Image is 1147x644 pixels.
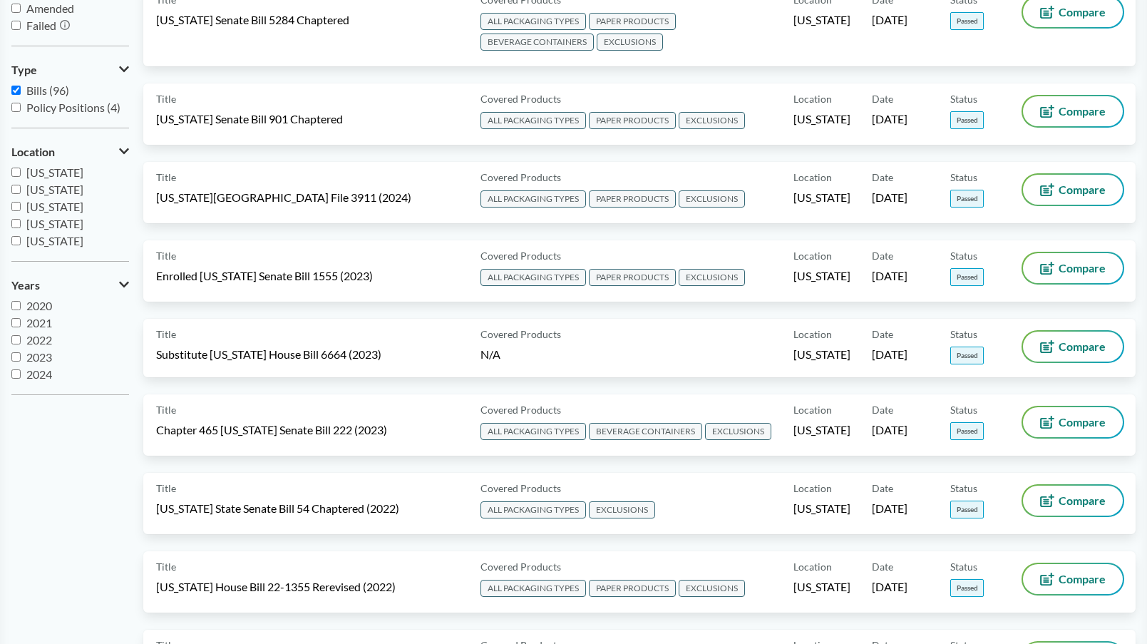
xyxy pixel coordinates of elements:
button: Compare [1023,407,1123,437]
span: ALL PACKAGING TYPES [480,112,586,129]
span: Chapter 465 [US_STATE] Senate Bill 222 (2023) [156,422,387,438]
span: EXCLUSIONS [705,423,771,440]
span: Status [950,481,977,496]
button: Compare [1023,96,1123,126]
span: Passed [950,579,984,597]
span: Failed [26,19,56,32]
span: [US_STATE] [26,200,83,213]
span: Title [156,559,176,574]
span: N/A [480,347,500,361]
input: Bills (96) [11,86,21,95]
span: 2021 [26,316,52,329]
span: [DATE] [872,501,907,516]
button: Compare [1023,564,1123,594]
span: EXCLUSIONS [679,112,745,129]
span: PAPER PRODUCTS [589,580,676,597]
span: [DATE] [872,190,907,205]
input: 2020 [11,301,21,310]
span: ALL PACKAGING TYPES [480,13,586,30]
span: Passed [950,501,984,518]
input: 2021 [11,318,21,327]
span: Passed [950,347,984,364]
span: [US_STATE] House Bill 22-1355 Rerevised (2022) [156,579,396,595]
span: Covered Products [480,327,561,342]
span: [US_STATE] Senate Bill 5284 Chaptered [156,12,349,28]
input: 2024 [11,369,21,379]
span: Status [950,170,977,185]
span: ALL PACKAGING TYPES [480,501,586,518]
span: [US_STATE] [793,579,850,595]
span: [US_STATE] [26,234,83,247]
span: Substitute [US_STATE] House Bill 6664 (2023) [156,347,381,362]
span: Compare [1059,341,1106,352]
span: Type [11,63,37,76]
span: Passed [950,190,984,208]
button: Compare [1023,253,1123,283]
span: Date [872,559,893,574]
span: [DATE] [872,12,907,28]
span: [US_STATE] [793,268,850,284]
span: Location [793,91,832,106]
button: Years [11,273,129,297]
span: Date [872,91,893,106]
button: Compare [1023,175,1123,205]
span: ALL PACKAGING TYPES [480,190,586,208]
span: [US_STATE] State Senate Bill 54 Chaptered (2022) [156,501,399,516]
span: [DATE] [872,422,907,438]
span: Compare [1059,573,1106,585]
span: EXCLUSIONS [679,580,745,597]
span: Location [793,170,832,185]
span: 2022 [26,333,52,347]
span: Policy Positions (4) [26,101,120,114]
span: PAPER PRODUCTS [589,13,676,30]
input: Policy Positions (4) [11,103,21,112]
span: 2023 [26,350,52,364]
span: Date [872,481,893,496]
input: 2022 [11,335,21,344]
span: Covered Products [480,481,561,496]
button: Location [11,140,129,164]
button: Type [11,58,129,82]
span: EXCLUSIONS [589,501,655,518]
span: Date [872,402,893,417]
span: [US_STATE] [793,501,850,516]
span: Status [950,327,977,342]
span: EXCLUSIONS [679,269,745,286]
span: EXCLUSIONS [597,34,663,51]
span: Compare [1059,262,1106,274]
span: [US_STATE] [793,12,850,28]
span: Covered Products [480,402,561,417]
span: Covered Products [480,248,561,263]
input: Failed [11,21,21,30]
span: PAPER PRODUCTS [589,190,676,208]
span: [DATE] [872,111,907,127]
span: [US_STATE][GEOGRAPHIC_DATA] File 3911 (2024) [156,190,411,205]
span: [US_STATE] [26,165,83,179]
span: Years [11,279,40,292]
input: [US_STATE] [11,202,21,211]
span: Location [793,559,832,574]
span: Passed [950,268,984,286]
span: [US_STATE] [793,190,850,205]
input: [US_STATE] [11,185,21,194]
span: Compare [1059,6,1106,18]
span: Passed [950,111,984,129]
span: [US_STATE] [793,422,850,438]
span: ALL PACKAGING TYPES [480,269,586,286]
span: Covered Products [480,170,561,185]
span: Date [872,327,893,342]
span: 2020 [26,299,52,312]
span: Covered Products [480,91,561,106]
span: EXCLUSIONS [679,190,745,208]
span: [US_STATE] [26,217,83,230]
input: Amended [11,4,21,13]
span: [US_STATE] [26,183,83,196]
span: Title [156,248,176,263]
span: [US_STATE] [793,347,850,362]
span: 2024 [26,367,52,381]
span: Title [156,402,176,417]
span: Status [950,91,977,106]
span: Enrolled [US_STATE] Senate Bill 1555 (2023) [156,268,373,284]
span: Location [793,248,832,263]
span: Compare [1059,184,1106,195]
